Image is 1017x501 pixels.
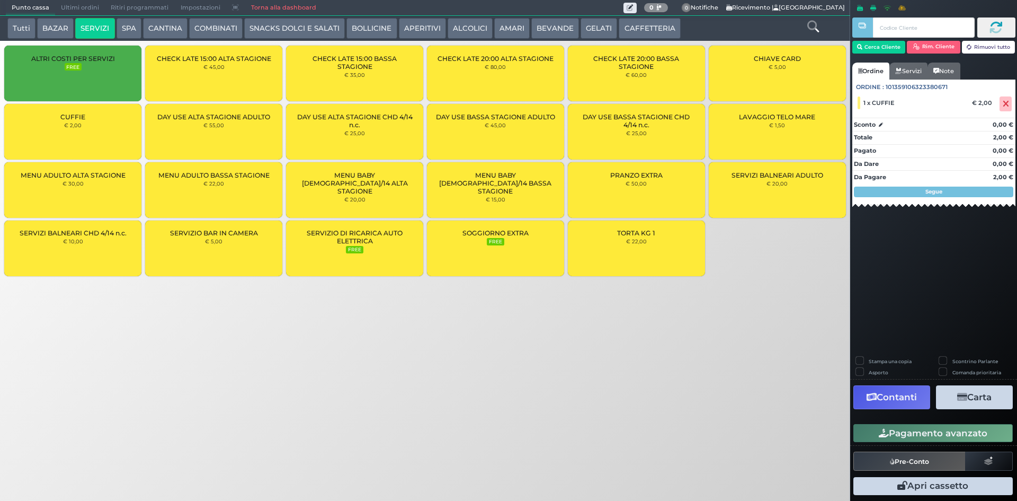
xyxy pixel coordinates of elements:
[399,18,446,39] button: APERITIVI
[485,64,506,70] small: € 80,00
[462,229,529,237] span: SOGGIORNO EXTRA
[856,83,884,92] span: Ordine :
[854,134,872,141] strong: Totale
[626,238,647,244] small: € 22,00
[853,477,1013,495] button: Apri cassetto
[203,180,224,187] small: € 22,00
[769,122,785,128] small: € 1,50
[117,18,141,39] button: SPA
[962,41,1015,54] button: Rimuovi tutto
[853,385,930,409] button: Contanti
[577,55,696,71] span: CHECK LATE 20:00 BASSA STAGIONE
[20,229,127,237] span: SERVIZI BALNEARI CHD 4/14 n.c.
[869,358,912,365] label: Stampa una copia
[769,64,786,70] small: € 5,00
[157,55,271,63] span: CHECK LATE 15:00 ALTA STAGIONE
[7,18,35,39] button: Tutti
[754,55,801,63] span: CHIAVE CARD
[617,229,655,237] span: TORTA KG 1
[438,55,554,63] span: CHECK LATE 20:00 ALTA STAGIONE
[346,18,397,39] button: BOLLICINE
[581,18,617,39] button: GELATI
[993,121,1013,128] strong: 0,00 €
[993,147,1013,154] strong: 0,00 €
[739,113,815,121] span: LAVAGGIO TELO MARE
[577,113,696,129] span: DAY USE BASSA STAGIONE CHD 4/14 n.c.
[852,63,889,80] a: Ordine
[448,18,493,39] button: ALCOLICI
[853,452,966,471] button: Pre-Conto
[21,171,126,179] span: MENU ADULTO ALTA STAGIONE
[63,238,83,244] small: € 10,00
[344,196,365,203] small: € 20,00
[344,72,365,78] small: € 35,00
[682,3,691,13] span: 0
[295,55,414,71] span: CHECK LATE 15:00 BASSA STAGIONE
[244,18,345,39] button: SNACKS DOLCI E SALATI
[295,229,414,245] span: SERVIZIO DI RICARICA AUTO ELETTRICA
[494,18,530,39] button: AMARI
[626,180,647,187] small: € 50,00
[907,41,960,54] button: Rim. Cliente
[889,63,927,80] a: Servizi
[731,171,823,179] span: SERVIZI BALNEARI ADULTO
[873,17,974,38] input: Codice Cliente
[486,196,505,203] small: € 15,00
[649,4,654,11] b: 0
[886,83,948,92] span: 101359106323380671
[344,130,365,136] small: € 25,00
[854,173,886,181] strong: Da Pagare
[854,147,876,154] strong: Pagato
[65,63,82,71] small: FREE
[936,385,1013,409] button: Carta
[75,18,114,39] button: SERVIZI
[436,171,555,195] span: MENU BABY [DEMOGRAPHIC_DATA]/14 BASSA STAGIONE
[485,122,506,128] small: € 45,00
[203,64,225,70] small: € 45,00
[993,160,1013,168] strong: 0,00 €
[952,358,998,365] label: Scontrino Parlante
[610,171,663,179] span: PRANZO EXTRA
[157,113,270,121] span: DAY USE ALTA STAGIONE ADULTO
[853,424,1013,442] button: Pagamento avanzato
[203,122,224,128] small: € 55,00
[852,41,906,54] button: Cerca Cliente
[970,99,997,107] div: € 2,00
[63,180,84,187] small: € 30,00
[854,160,879,168] strong: Da Dare
[952,369,1001,376] label: Comanda prioritaria
[6,1,55,15] span: Punto cassa
[626,130,647,136] small: € 25,00
[863,99,895,107] span: 1 x CUFFIE
[346,246,363,253] small: FREE
[869,369,888,376] label: Asporto
[626,72,647,78] small: € 60,00
[205,238,222,244] small: € 5,00
[105,1,174,15] span: Ritiri programmati
[158,171,270,179] span: MENU ADULTO BASSA STAGIONE
[55,1,105,15] span: Ultimi ordini
[31,55,115,63] span: ALTRI COSTI PER SERVIZI
[927,63,960,80] a: Note
[170,229,258,237] span: SERVIZIO BAR IN CAMERA
[619,18,680,39] button: CAFFETTERIA
[487,238,504,245] small: FREE
[60,113,85,121] span: CUFFIE
[37,18,74,39] button: BAZAR
[295,113,414,129] span: DAY USE ALTA STAGIONE CHD 4/14 n.c.
[189,18,243,39] button: COMBINATI
[925,188,942,195] strong: Segue
[766,180,788,187] small: € 20,00
[993,173,1013,181] strong: 2,00 €
[245,1,322,15] a: Torna alla dashboard
[64,122,82,128] small: € 2,00
[854,120,876,129] strong: Sconto
[531,18,579,39] button: BEVANDE
[175,1,226,15] span: Impostazioni
[993,134,1013,141] strong: 2,00 €
[295,171,414,195] span: MENU BABY [DEMOGRAPHIC_DATA]/14 ALTA STAGIONE
[143,18,188,39] button: CANTINA
[436,113,555,121] span: DAY USE BASSA STAGIONE ADULTO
